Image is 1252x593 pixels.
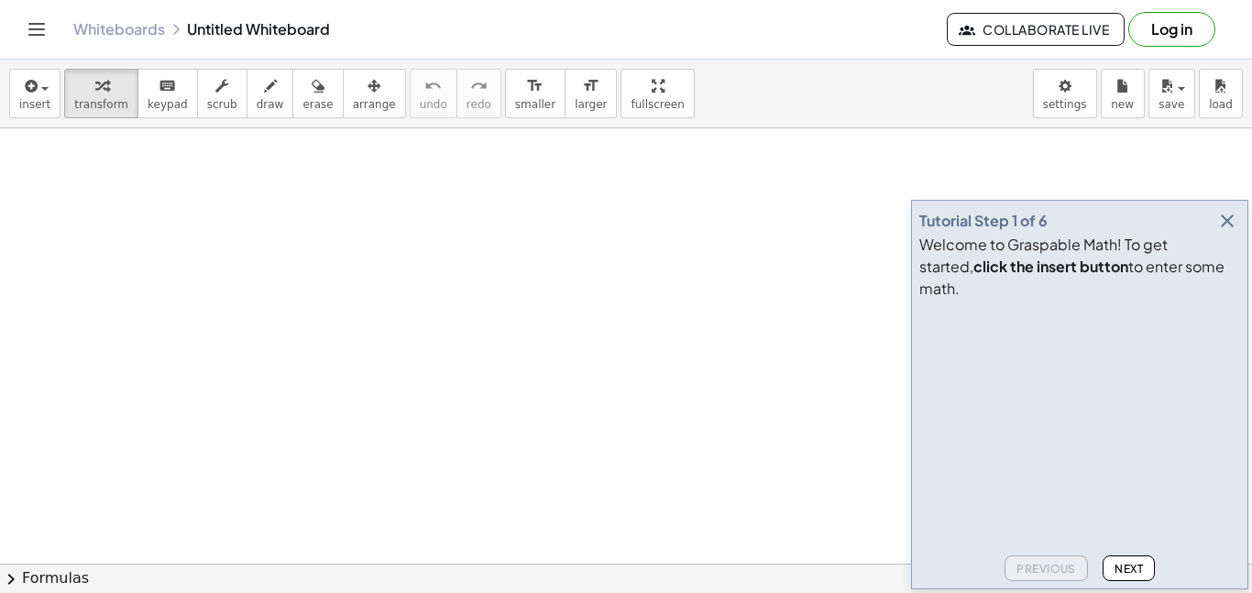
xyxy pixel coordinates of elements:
span: larger [575,98,607,111]
a: Whiteboards [73,20,165,38]
span: keypad [148,98,188,111]
button: Log in [1128,12,1215,47]
button: Next [1103,555,1155,581]
span: save [1159,98,1184,111]
button: redoredo [456,69,501,118]
button: draw [247,69,294,118]
button: format_sizelarger [565,69,617,118]
button: Collaborate Live [947,13,1125,46]
button: fullscreen [621,69,694,118]
button: insert [9,69,60,118]
div: Welcome to Graspable Math! To get started, to enter some math. [919,234,1240,300]
button: arrange [343,69,406,118]
span: transform [74,98,128,111]
span: load [1209,98,1233,111]
span: insert [19,98,50,111]
span: scrub [207,98,237,111]
div: Tutorial Step 1 of 6 [919,210,1048,232]
span: new [1111,98,1134,111]
button: erase [292,69,343,118]
button: save [1148,69,1195,118]
button: load [1199,69,1243,118]
button: undoundo [410,69,457,118]
span: smaller [515,98,555,111]
span: draw [257,98,284,111]
button: settings [1033,69,1097,118]
i: redo [470,75,488,97]
span: settings [1043,98,1087,111]
span: Next [1115,562,1143,576]
button: new [1101,69,1145,118]
span: redo [467,98,491,111]
span: fullscreen [631,98,684,111]
span: erase [302,98,333,111]
span: undo [420,98,447,111]
button: format_sizesmaller [505,69,566,118]
i: format_size [526,75,544,97]
span: Collaborate Live [962,21,1109,38]
i: undo [424,75,442,97]
button: Toggle navigation [22,15,51,44]
i: keyboard [159,75,176,97]
b: click the insert button [973,257,1128,276]
button: transform [64,69,138,118]
button: scrub [197,69,247,118]
span: arrange [353,98,396,111]
i: format_size [582,75,599,97]
button: keyboardkeypad [137,69,198,118]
